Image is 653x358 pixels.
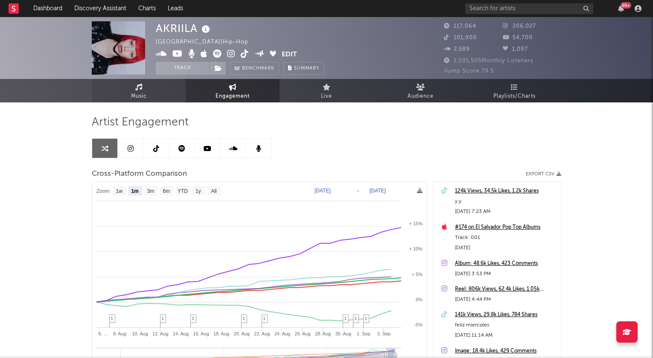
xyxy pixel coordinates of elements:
span: 1 [364,316,367,321]
input: Search for artists [465,3,593,14]
span: Artist Engagement [92,117,189,128]
span: 1 [192,316,194,321]
span: Engagement [216,91,250,102]
text: 0% [416,297,423,302]
span: 2,589 [444,47,470,52]
text: + 10% [409,246,423,251]
text: 24. Aug [274,331,290,336]
div: [DATE] 7:23 AM [455,207,557,217]
div: 99 + [621,2,631,9]
div: [DATE] 4:44 PM [455,294,557,305]
text: [DATE] [315,188,331,194]
span: 101,900 [444,35,477,41]
a: Live [280,79,373,102]
text: Zoom [96,188,110,194]
span: 206,027 [503,23,536,29]
a: Audience [373,79,467,102]
div: [DATE] 11:14 AM [455,330,557,341]
text: 3m [147,188,155,194]
a: Engagement [186,79,280,102]
text: 30. Aug [335,331,351,336]
text: 18. Aug [213,331,229,336]
span: Live [321,91,332,102]
text: [DATE] [370,188,386,194]
span: 1 [161,316,164,321]
text: YTD [178,188,188,194]
span: 1 [111,316,113,321]
text: 3. Sep [377,331,391,336]
text: 20. Aug [233,331,249,336]
span: Jump Score: 79.5 [444,68,494,74]
text: 22. Aug [254,331,270,336]
button: Edit [282,49,297,60]
span: Playlists/Charts [493,91,536,102]
text: 1. Sep [357,331,370,336]
div: AKRIILA [156,21,212,35]
span: 1 [354,316,357,321]
button: Export CSV [526,172,561,177]
text: 6. … [99,331,108,336]
span: 1 [242,316,245,321]
text: 28. Aug [315,331,331,336]
text: 1y [195,188,201,194]
text: 8. Aug [113,331,126,336]
span: 1,097 [503,47,528,52]
span: 117,064 [444,23,476,29]
button: 99+ [618,5,624,12]
text: + 15% [409,221,423,226]
div: [GEOGRAPHIC_DATA] | Hip-Hop [156,37,258,47]
a: 124k Views, 34.5k Likes, 1.2k Shares [455,186,557,196]
a: Music [92,79,186,102]
text: 1w [116,188,123,194]
text: 14. Aug [173,331,189,336]
span: 1 [344,316,347,321]
span: Audience [408,91,434,102]
a: Reel: 806k Views, 62.4k Likes, 1.05k Comments [455,284,557,294]
span: Cross-Platform Comparison [92,169,187,179]
text: 10. Aug [132,331,148,336]
text: 26. Aug [294,331,310,336]
div: [DATE] [455,243,557,253]
a: Album: 48.6k Likes, 423 Comments [455,259,557,269]
span: Benchmark [242,64,274,74]
div: [DATE] 3:53 PM [455,269,557,279]
text: + 5% [412,272,423,277]
button: Track [156,62,209,75]
a: Image: 18.4k Likes, 429 Comments [455,346,557,356]
button: Summary [283,62,324,75]
span: 1 [263,316,265,321]
div: y.y [455,196,557,207]
a: 141k Views, 29.8k Likes, 784 Shares [455,310,557,320]
a: Playlists/Charts [467,79,561,102]
text: 16. Aug [193,331,209,336]
span: Summary [294,66,319,71]
text: All [211,188,216,194]
text: 12. Aug [152,331,168,336]
a: Benchmark [230,62,279,75]
div: feliz miercoles [455,320,557,330]
text: 6m [163,188,170,194]
text: -5% [414,322,423,327]
a: #174 on El Salvador Pop Top Albums [455,222,557,233]
span: Music [131,91,147,102]
text: → [355,188,360,194]
span: 54,700 [503,35,533,41]
span: 1,035,505 Monthly Listeners [444,58,533,64]
div: Track: 001 [455,233,557,243]
text: 1m [131,188,138,194]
